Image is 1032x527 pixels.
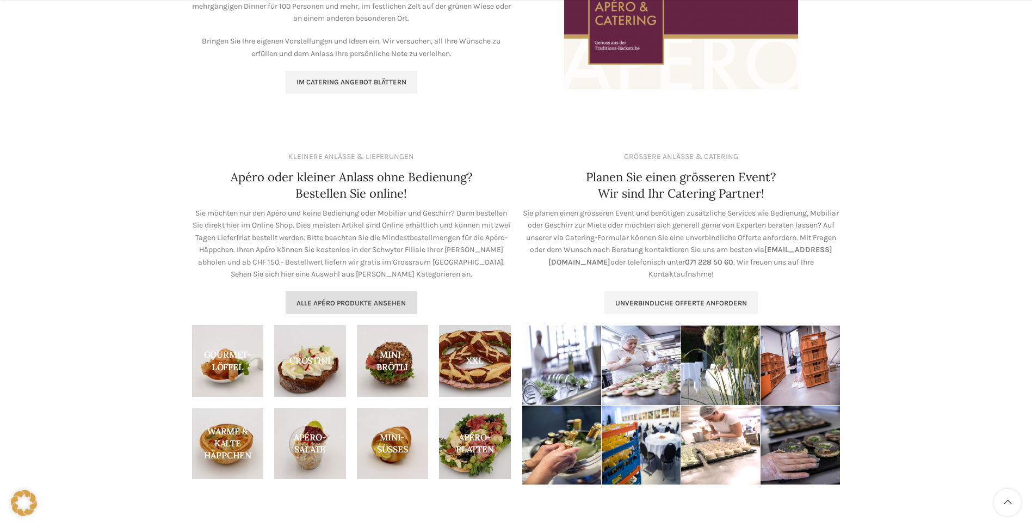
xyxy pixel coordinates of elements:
a: Product category xxl [439,325,511,397]
img: Mehrgang Dinner [602,405,681,485]
p: Sie möchten nur den Apéro und keine Bedienung oder Mobiliar und Geschirr? Dann bestellen Sie dire... [192,207,511,280]
a: Scroll to top button [994,489,1021,516]
div: KLEINERE ANLÄSSE & LIEFERUNGEN [288,151,414,163]
span: Im Catering Angebot blättern [296,78,406,87]
a: Alle Apéro Produkte ansehen [286,291,417,314]
a: Product category haeppchen [192,408,264,480]
p: Bringen Sie Ihre eigenen Vorstellungen und Ideen ein. Wir versuchen, all Ihre Wünsche zu erfüllen... [192,35,511,60]
a: Product category mini-suesses [357,408,429,480]
a: Unverbindliche Offerte anfordern [604,291,758,314]
a: Im Catering Angebot blättern [286,71,417,94]
img: Catering-Anlass draussen [681,326,760,405]
h4: Apéro oder kleiner Anlass ohne Bedienung? Bestellen Sie online! [231,169,472,203]
h4: Planen Sie einen grösseren Event? Wir sind Ihr Catering Partner! [586,169,776,203]
a: Product category apero-salate [274,408,346,480]
a: Image link [564,2,798,11]
span: oder telefonisch unter [610,258,685,267]
span: [EMAIL_ADDRESS][DOMAIN_NAME] [548,245,832,266]
span: Sie planen einen grösseren Event und benötigen zusätzliche Services wie Bedienung, Mobiliar oder ... [523,209,839,254]
a: Product category mini-broetli [357,325,429,397]
div: GRÖSSERE ANLÄSSE & CATERING [624,151,738,163]
a: Product category crostini [274,325,346,397]
span: 071 228 50 60 [685,258,733,267]
img: Mini-Brötli [761,405,840,485]
img: Gourmet-Löffel werden vorbereitet [522,326,601,405]
img: Mini-Brötli in der Vorbereitung [602,326,681,405]
img: Professionelle Lieferung [761,326,840,405]
img: Mini-Desserts [681,405,760,485]
a: Product category apero-platten [439,408,511,480]
span: Alle Apéro Produkte ansehen [296,299,406,308]
span: Unverbindliche Offerte anfordern [615,299,747,308]
a: Product category gourmet-loeffel [192,325,264,397]
img: Getränke mit Service [522,405,601,485]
